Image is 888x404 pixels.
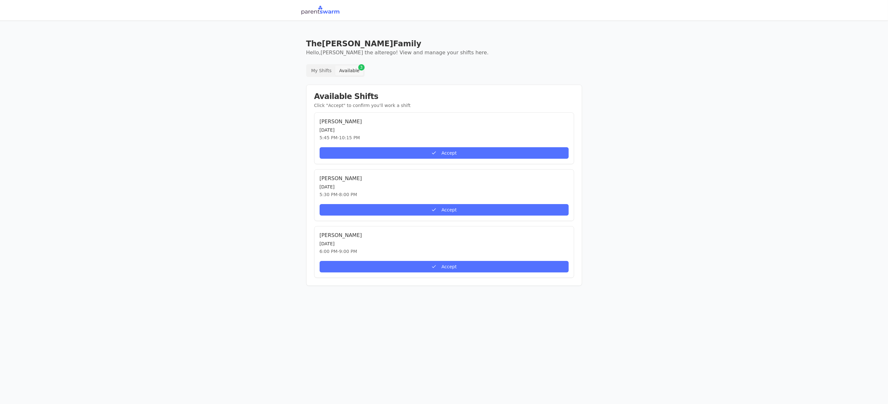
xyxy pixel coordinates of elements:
button: Accept [320,204,569,216]
button: My Shifts [307,65,336,76]
button: Accept [320,261,569,272]
button: Available [335,65,363,76]
div: [DATE] [320,240,569,247]
img: Parentswarm [301,5,340,15]
h1: The [PERSON_NAME] Family [306,39,582,49]
div: [PERSON_NAME] [320,175,569,182]
div: 5:45 PM - 10:15 PM [320,134,569,141]
div: [DATE] [320,127,569,133]
h3: Available Shifts [314,93,574,100]
div: [PERSON_NAME] [320,118,569,126]
p: Click "Accept" to confirm you'll work a shift [314,102,574,109]
p: Hello, [PERSON_NAME] the alterego ! View and manage your shifts here. [306,49,582,57]
button: Accept [320,147,569,159]
div: 5:30 PM - 8:00 PM [320,191,569,198]
div: [DATE] [320,184,569,190]
div: 6:00 PM - 9:00 PM [320,248,569,255]
div: [PERSON_NAME] [320,232,569,239]
span: 3 [358,64,365,71]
